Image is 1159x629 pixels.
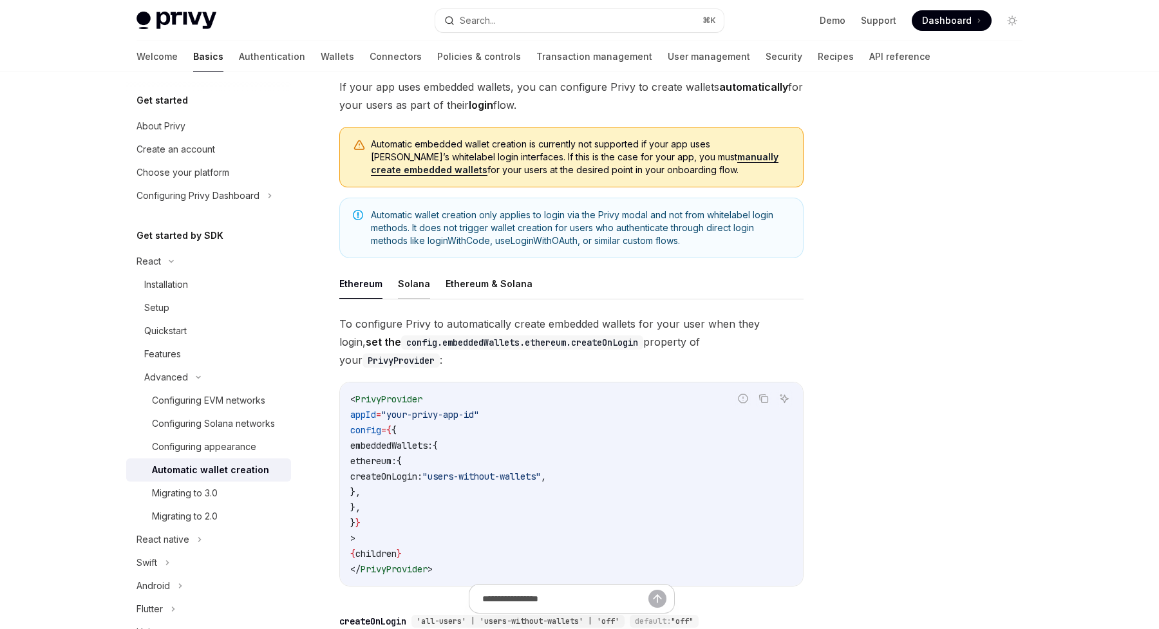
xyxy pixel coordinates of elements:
div: Installation [144,277,188,292]
a: API reference [869,41,930,72]
a: Installation [126,273,291,296]
span: "your-privy-app-id" [381,409,479,420]
button: Solana [398,268,430,299]
a: Setup [126,296,291,319]
code: config.embeddedWallets.ethereum.createOnLogin [401,335,643,350]
button: Report incorrect code [735,390,751,407]
span: > [350,532,355,544]
a: Transaction management [536,41,652,72]
span: = [376,409,381,420]
span: "users-without-wallets" [422,471,541,482]
strong: set the [366,335,643,348]
div: Swift [137,555,157,570]
span: To configure Privy to automatically create embedded wallets for your user when they login, proper... [339,315,804,369]
span: Automatic embedded wallet creation is currently not supported if your app uses [PERSON_NAME]’s wh... [371,138,790,176]
div: Migrating to 2.0 [152,509,218,524]
img: light logo [137,12,216,30]
div: Flutter [137,601,163,617]
button: Ethereum & Solana [446,268,532,299]
code: PrivyProvider [363,353,440,368]
div: Features [144,346,181,362]
div: Advanced [144,370,188,385]
button: Ask AI [776,390,793,407]
strong: login [469,99,493,111]
a: Authentication [239,41,305,72]
button: Toggle dark mode [1002,10,1022,31]
span: createOnLogin: [350,471,422,482]
span: } [350,517,355,529]
a: Create an account [126,138,291,161]
span: < [350,393,355,405]
span: }, [350,502,361,513]
span: { [433,440,438,451]
span: PrivyProvider [355,393,422,405]
a: Policies & controls [437,41,521,72]
span: = [381,424,386,436]
a: Connectors [370,41,422,72]
a: About Privy [126,115,291,138]
a: Migrating to 3.0 [126,482,291,505]
span: config [350,424,381,436]
div: Setup [144,300,169,315]
span: embeddedWallets: [350,440,433,451]
div: About Privy [137,118,185,134]
a: Welcome [137,41,178,72]
button: Search...⌘K [435,9,724,32]
svg: Note [353,210,363,220]
a: Wallets [321,41,354,72]
span: > [428,563,433,575]
span: appId [350,409,376,420]
button: Ethereum [339,268,382,299]
a: Dashboard [912,10,992,31]
span: } [397,548,402,559]
div: Configuring Solana networks [152,416,275,431]
div: React native [137,532,189,547]
div: Migrating to 3.0 [152,485,218,501]
a: Support [861,14,896,27]
span: ethereum: [350,455,397,467]
div: Choose your platform [137,165,229,180]
a: Configuring EVM networks [126,389,291,412]
span: { [350,548,355,559]
h5: Get started by SDK [137,228,223,243]
span: { [386,424,391,436]
span: ⌘ K [702,15,716,26]
span: Dashboard [922,14,972,27]
span: }, [350,486,361,498]
a: Quickstart [126,319,291,343]
span: } [355,517,361,529]
h5: Get started [137,93,188,108]
a: Security [766,41,802,72]
a: Recipes [818,41,854,72]
a: Migrating to 2.0 [126,505,291,528]
svg: Warning [353,139,366,152]
div: Configuring Privy Dashboard [137,188,259,203]
span: , [541,471,546,482]
div: Android [137,578,170,594]
div: Quickstart [144,323,187,339]
div: Configuring EVM networks [152,393,265,408]
span: children [355,548,397,559]
button: Copy the contents from the code block [755,390,772,407]
a: User management [668,41,750,72]
span: { [397,455,402,467]
div: Configuring appearance [152,439,256,455]
a: Choose your platform [126,161,291,184]
div: Search... [460,13,496,28]
a: Features [126,343,291,366]
span: If your app uses embedded wallets, you can configure Privy to create wallets for your users as pa... [339,78,804,114]
span: PrivyProvider [361,563,428,575]
div: React [137,254,161,269]
span: Automatic wallet creation only applies to login via the Privy modal and not from whitelabel login... [371,209,790,247]
a: Demo [820,14,845,27]
div: Automatic wallet creation [152,462,269,478]
a: Configuring Solana networks [126,412,291,435]
span: { [391,424,397,436]
div: Create an account [137,142,215,157]
a: Automatic wallet creation [126,458,291,482]
span: </ [350,563,361,575]
strong: automatically [719,80,788,93]
button: Send message [648,590,666,608]
a: Basics [193,41,223,72]
a: Configuring appearance [126,435,291,458]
